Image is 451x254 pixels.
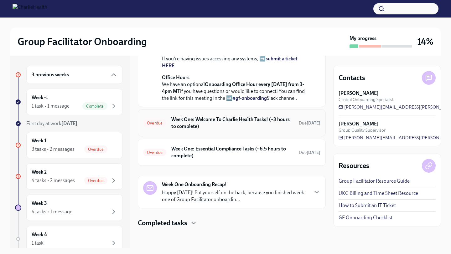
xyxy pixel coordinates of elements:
a: OverdueWeek One: Essential Compliance Tasks (~6.5 hours to complete)Due[DATE] [143,144,320,160]
strong: [DATE] [307,120,320,126]
h3: 14% [417,36,433,47]
span: Overdue [143,121,166,125]
h6: Week 4 [32,231,47,238]
a: UKG Billing and Time Sheet Resource [339,190,418,197]
h6: Week 1 [32,137,46,144]
a: Week 13 tasks • 2 messagesOverdue [15,132,123,158]
div: Completed tasks [138,218,326,228]
div: 3 tasks • 2 messages [32,146,75,153]
h6: 3 previous weeks [32,71,69,78]
h6: Week -1 [32,94,48,101]
a: Group Facilitator Resource Guide [339,178,410,185]
p: We have an optional if you have questions or would like to connect! You can find the link for thi... [162,74,310,102]
div: 1 task [32,240,44,246]
strong: My progress [350,35,376,42]
a: First day at work[DATE] [15,120,123,127]
h6: Week One: Essential Compliance Tasks (~6.5 hours to complete) [171,145,294,159]
span: Group Quality Supervisor [339,127,386,133]
a: Week 41 task [15,226,123,252]
strong: Onboarding Office Hour every [DATE] from 3-4pm MT [162,81,304,94]
span: First day at work [26,120,77,126]
div: 4 tasks • 2 messages [32,177,75,184]
a: Week 24 tasks • 2 messagesOverdue [15,163,123,190]
strong: [PERSON_NAME] [339,90,379,97]
p: Happy [DATE]! Pat yourself on the back, because you finished week one of Group Facilitator onboar... [162,189,308,203]
strong: Week One Onboarding Recap! [162,181,227,188]
p: If you're having issues accessing any systems, ➡️ . [162,48,310,69]
span: Due [299,120,320,126]
h4: Contacts [339,73,365,83]
strong: [PERSON_NAME] [339,120,379,127]
h6: Week 2 [32,169,47,175]
img: CharlieHealth [13,4,47,14]
span: Due [299,150,320,155]
h4: Completed tasks [138,218,187,228]
h6: Week 3 [32,200,47,207]
strong: [DATE] [307,150,320,155]
div: 1 task • 1 message [32,103,70,109]
h4: Resources [339,161,369,170]
div: 4 tasks • 1 message [32,208,72,215]
span: Overdue [143,150,166,155]
span: Overdue [84,178,107,183]
a: OverdueWeek One: Welcome To Charlie Health Tasks! (~3 hours to complete)Due[DATE] [143,115,320,131]
a: GF Onboarding Checklist [339,214,392,221]
span: Complete [82,104,107,109]
strong: Office Hours [162,74,189,80]
h2: Group Facilitator Onboarding [18,35,147,48]
a: Week -11 task • 1 messageComplete [15,89,123,115]
a: Week 34 tasks • 1 message [15,195,123,221]
span: Overdue [84,147,107,152]
span: August 4th, 2025 09:00 [299,120,320,126]
h6: Week One: Welcome To Charlie Health Tasks! (~3 hours to complete) [171,116,294,130]
a: How to Submit an IT Ticket [339,202,396,209]
div: 3 previous weeks [26,66,123,84]
span: August 4th, 2025 09:00 [299,150,320,155]
strong: [DATE] [61,120,77,126]
a: #gf-onboarding [232,95,267,101]
span: Clinical Onboarding Specialist [339,97,394,103]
